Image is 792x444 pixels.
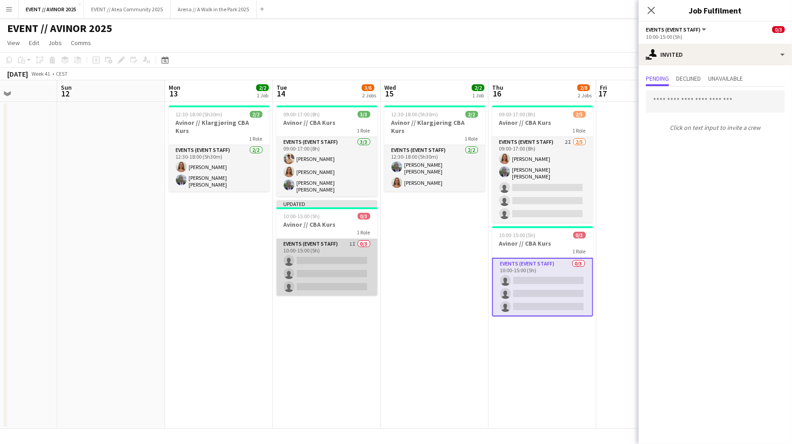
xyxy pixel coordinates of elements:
[578,92,592,99] div: 2 Jobs
[472,92,484,99] div: 1 Job
[599,88,607,99] span: 17
[646,33,785,40] div: 10:00-15:00 (5h)
[573,248,586,255] span: 1 Role
[708,75,743,82] span: Unavailable
[499,111,536,118] span: 09:00-17:00 (8h)
[169,119,270,135] h3: Avinor // Klargjøring CBA Kurs
[276,137,378,197] app-card-role: Events (Event Staff)3/309:00-17:00 (8h)[PERSON_NAME][PERSON_NAME][PERSON_NAME] [PERSON_NAME]
[249,135,262,142] span: 1 Role
[25,37,43,49] a: Edit
[492,226,593,316] app-job-card: 10:00-15:00 (5h)0/3Avinor // CBA Kurs1 RoleEvents (Event Staff)0/310:00-15:00 (5h)
[169,145,270,192] app-card-role: Events (Event Staff)2/212:30-18:00 (5h30m)[PERSON_NAME][PERSON_NAME] [PERSON_NAME]
[7,39,20,47] span: View
[384,119,485,135] h3: Avinor // Klargjøring CBA Kurs
[250,111,262,118] span: 2/2
[29,39,39,47] span: Edit
[276,200,378,296] app-job-card: Updated10:00-15:00 (5h)0/3Avinor // CBA Kurs1 RoleEvents (Event Staff)1I0/310:00-15:00 (5h)
[7,22,112,35] h1: EVENT // AVINOR 2025
[358,111,370,118] span: 3/3
[577,84,590,91] span: 2/8
[384,83,396,92] span: Wed
[362,92,376,99] div: 2 Jobs
[56,70,68,77] div: CEST
[169,105,270,192] app-job-card: 12:30-18:00 (5h30m)2/2Avinor // Klargjøring CBA Kurs1 RoleEvents (Event Staff)2/212:30-18:00 (5h3...
[465,111,478,118] span: 2/2
[646,75,669,82] span: Pending
[492,258,593,316] app-card-role: Events (Event Staff)0/310:00-15:00 (5h)
[383,88,396,99] span: 15
[384,145,485,192] app-card-role: Events (Event Staff)2/212:30-18:00 (5h30m)[PERSON_NAME] [PERSON_NAME][PERSON_NAME]
[45,37,65,49] a: Jobs
[492,137,593,223] app-card-role: Events (Event Staff)2I2/509:00-17:00 (8h)[PERSON_NAME][PERSON_NAME] [PERSON_NAME]
[276,105,378,197] app-job-card: 09:00-17:00 (8h)3/3Avinor // CBA Kurs1 RoleEvents (Event Staff)3/309:00-17:00 (8h)[PERSON_NAME][P...
[30,70,52,77] span: Week 41
[573,232,586,238] span: 0/3
[170,0,257,18] button: Arena // A Walk in the Park 2025
[646,26,700,33] span: Events (Event Staff)
[362,84,374,91] span: 3/6
[646,26,708,33] button: Events (Event Staff)
[67,37,95,49] a: Comms
[384,105,485,192] app-job-card: 12:30-18:00 (5h30m)2/2Avinor // Klargjøring CBA Kurs1 RoleEvents (Event Staff)2/212:30-18:00 (5h3...
[7,69,28,78] div: [DATE]
[600,83,607,92] span: Fri
[284,213,320,220] span: 10:00-15:00 (5h)
[284,111,320,118] span: 09:00-17:00 (8h)
[639,44,792,65] div: Invited
[48,39,62,47] span: Jobs
[676,75,701,82] span: Declined
[275,88,287,99] span: 14
[71,39,91,47] span: Comms
[492,105,593,223] app-job-card: 09:00-17:00 (8h)2/5Avinor // CBA Kurs1 RoleEvents (Event Staff)2I2/509:00-17:00 (8h)[PERSON_NAME]...
[573,111,586,118] span: 2/5
[465,135,478,142] span: 1 Role
[492,239,593,247] h3: Avinor // CBA Kurs
[176,111,223,118] span: 12:30-18:00 (5h30m)
[84,0,170,18] button: EVENT // Atea Community 2025
[391,111,438,118] span: 12:30-18:00 (5h30m)
[276,119,378,127] h3: Avinor // CBA Kurs
[18,0,84,18] button: EVENT // AVINOR 2025
[257,92,268,99] div: 1 Job
[4,37,23,49] a: View
[169,83,180,92] span: Mon
[357,127,370,134] span: 1 Role
[499,232,536,238] span: 10:00-15:00 (5h)
[358,213,370,220] span: 0/3
[276,200,378,207] div: Updated
[60,88,72,99] span: 12
[276,239,378,296] app-card-role: Events (Event Staff)1I0/310:00-15:00 (5h)
[492,119,593,127] h3: Avinor // CBA Kurs
[276,83,287,92] span: Tue
[772,26,785,33] span: 0/3
[639,120,792,135] p: Click on text input to invite a crew
[639,5,792,16] h3: Job Fulfilment
[256,84,269,91] span: 2/2
[472,84,484,91] span: 2/2
[276,220,378,229] h3: Avinor // CBA Kurs
[573,127,586,134] span: 1 Role
[491,88,503,99] span: 16
[61,83,72,92] span: Sun
[492,83,503,92] span: Thu
[167,88,180,99] span: 13
[357,229,370,236] span: 1 Role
